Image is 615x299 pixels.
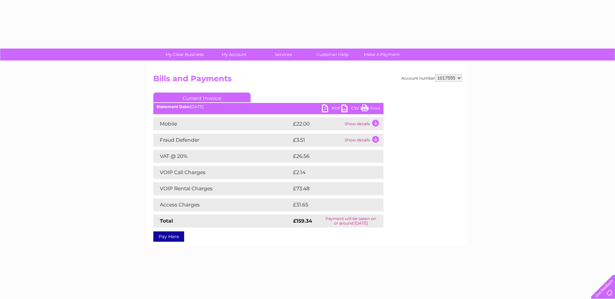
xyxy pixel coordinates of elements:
a: Services [256,49,310,61]
td: VOIP Rental Charges [153,182,291,195]
td: Access Charges [153,198,291,211]
a: PDF [322,105,341,114]
h2: Bills and Payments [153,74,462,86]
a: Current Invoice [153,93,251,102]
a: Make A Payment [355,49,408,61]
td: £3.51 [291,134,343,147]
a: Print [361,105,380,114]
strong: £159.34 [293,218,312,224]
td: £26.56 [291,150,371,163]
a: My Account [207,49,261,61]
td: VOIP Call Charges [153,166,291,179]
b: Statement Date: [157,104,190,109]
strong: Total [160,218,173,224]
td: £31.65 [291,198,370,211]
td: Fraud Defender [153,134,291,147]
div: [DATE] [153,105,384,109]
td: £22.00 [291,117,343,130]
a: CSV [341,105,361,114]
a: Customer Help [306,49,359,61]
a: Pay Here [153,231,184,242]
td: Show details [343,117,384,130]
td: VAT @ 20% [153,150,291,163]
td: £73.48 [291,182,371,195]
td: £2.14 [291,166,368,179]
a: My Clear Business [158,49,211,61]
div: Account number [401,74,462,82]
td: Payment will be taken on or around [DATE] [318,215,384,227]
td: Show details [343,134,384,147]
td: Mobile [153,117,291,130]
